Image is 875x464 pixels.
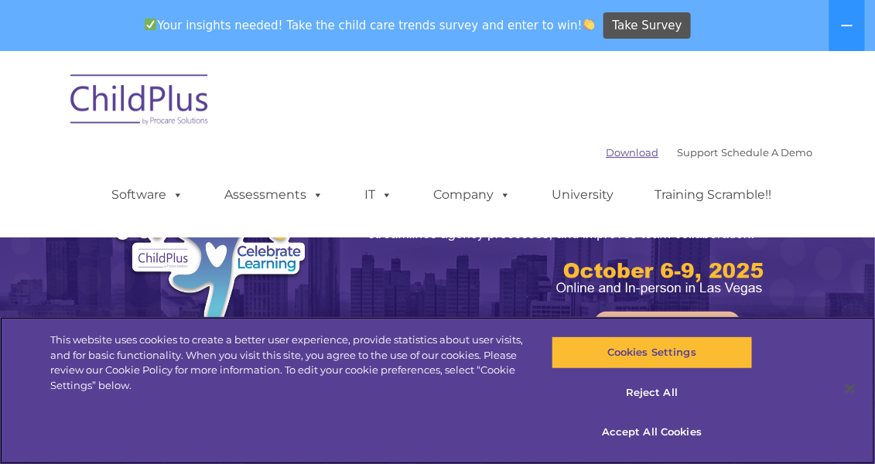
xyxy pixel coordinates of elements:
a: IT [350,179,408,210]
img: ✅ [145,19,156,30]
a: Schedule A Demo [722,146,813,159]
a: Support [678,146,719,159]
button: Cookies Settings [552,336,753,369]
a: Learn More [594,312,741,350]
img: 👏 [583,19,595,30]
a: University [537,179,630,210]
button: Accept All Cookies [552,416,753,449]
a: Training Scramble!! [640,179,788,210]
a: Software [97,179,200,210]
span: Take Survey [613,12,682,39]
a: Take Survey [603,12,691,39]
a: Company [419,179,527,210]
button: Reject All [552,377,753,409]
div: This website uses cookies to create a better user experience, provide statistics about user visit... [50,333,525,393]
img: ChildPlus by Procare Solutions [63,63,217,141]
span: Your insights needed! Take the child care trends survey and enter to win! [138,10,602,40]
button: Close [833,372,867,406]
a: Download [607,146,659,159]
a: Assessments [210,179,340,210]
font: | [607,146,813,159]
